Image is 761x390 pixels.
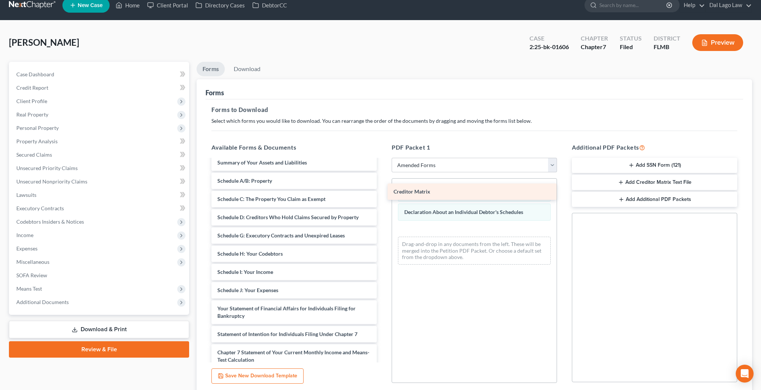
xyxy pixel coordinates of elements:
[603,43,606,50] span: 7
[16,165,78,171] span: Unsecured Priority Claims
[392,143,557,152] h5: PDF Packet 1
[217,269,273,275] span: Schedule I: Your Income
[736,365,754,383] div: Open Intercom Messenger
[10,135,189,148] a: Property Analysis
[16,218,84,225] span: Codebtors Insiders & Notices
[217,196,326,202] span: Schedule C: The Property You Claim as Exempt
[217,331,357,337] span: Statement of Intention for Individuals Filing Under Chapter 7
[394,188,430,195] span: Creditor Matrix
[16,245,38,252] span: Expenses
[217,349,369,363] span: Chapter 7 Statement of Your Current Monthly Income and Means-Test Calculation
[654,34,680,43] div: District
[217,214,359,220] span: Schedule D: Creditors Who Hold Claims Secured by Property
[10,175,189,188] a: Unsecured Nonpriority Claims
[10,188,189,202] a: Lawsuits
[10,202,189,215] a: Executory Contracts
[16,232,33,238] span: Income
[205,88,224,97] div: Forms
[211,143,377,152] h5: Available Forms & Documents
[16,272,47,278] span: SOFA Review
[530,43,569,51] div: 2:25-bk-01606
[10,68,189,81] a: Case Dashboard
[16,192,36,198] span: Lawsuits
[10,148,189,162] a: Secured Claims
[654,43,680,51] div: FLMB
[78,3,103,8] span: New Case
[16,299,69,305] span: Additional Documents
[217,232,345,239] span: Schedule G: Executory Contracts and Unexpired Leases
[217,159,307,166] span: Summary of Your Assets and Liabilities
[16,178,87,185] span: Unsecured Nonpriority Claims
[9,37,79,48] span: [PERSON_NAME]
[16,84,48,91] span: Credit Report
[217,250,283,257] span: Schedule H: Your Codebtors
[211,368,304,384] button: Save New Download Template
[16,71,54,77] span: Case Dashboard
[16,125,59,131] span: Personal Property
[572,158,737,173] button: Add SSN Form (121)
[620,34,642,43] div: Status
[16,138,58,144] span: Property Analysis
[211,105,737,114] h5: Forms to Download
[581,43,608,51] div: Chapter
[16,98,47,104] span: Client Profile
[16,111,48,118] span: Real Property
[16,285,42,292] span: Means Test
[211,117,737,125] p: Select which forms you would like to download. You can rearrange the order of the documents by dr...
[9,321,189,338] a: Download & Print
[572,192,737,207] button: Add Additional PDF Packets
[16,259,49,265] span: Miscellaneous
[10,269,189,282] a: SOFA Review
[217,305,356,319] span: Your Statement of Financial Affairs for Individuals Filing for Bankruptcy
[572,175,737,190] button: Add Creditor Matrix Text File
[16,151,52,158] span: Secured Claims
[530,34,569,43] div: Case
[217,178,272,184] span: Schedule A/B: Property
[10,162,189,175] a: Unsecured Priority Claims
[16,205,64,211] span: Executory Contracts
[692,34,743,51] button: Preview
[9,341,189,358] a: Review & File
[228,62,266,76] a: Download
[10,81,189,95] a: Credit Report
[572,143,737,152] h5: Additional PDF Packets
[404,209,523,215] span: Declaration About an Individual Debtor's Schedules
[581,34,608,43] div: Chapter
[398,237,551,265] div: Drag-and-drop in any documents from the left. These will be merged into the Petition PDF Packet. ...
[620,43,642,51] div: Filed
[217,287,278,293] span: Schedule J: Your Expenses
[197,62,225,76] a: Forms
